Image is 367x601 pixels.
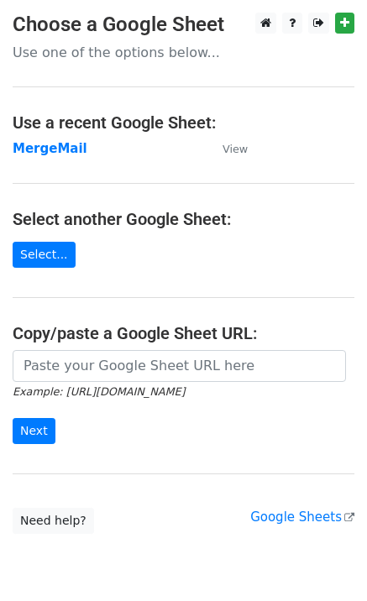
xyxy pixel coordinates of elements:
input: Paste your Google Sheet URL here [13,350,346,382]
a: Google Sheets [250,510,354,525]
h4: Select another Google Sheet: [13,209,354,229]
a: Select... [13,242,76,268]
small: View [223,143,248,155]
h4: Use a recent Google Sheet: [13,112,354,133]
h3: Choose a Google Sheet [13,13,354,37]
p: Use one of the options below... [13,44,354,61]
small: Example: [URL][DOMAIN_NAME] [13,385,185,398]
a: Need help? [13,508,94,534]
h4: Copy/paste a Google Sheet URL: [13,323,354,343]
iframe: Chat Widget [283,520,367,601]
input: Next [13,418,55,444]
a: MergeMail [13,141,87,156]
a: View [206,141,248,156]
